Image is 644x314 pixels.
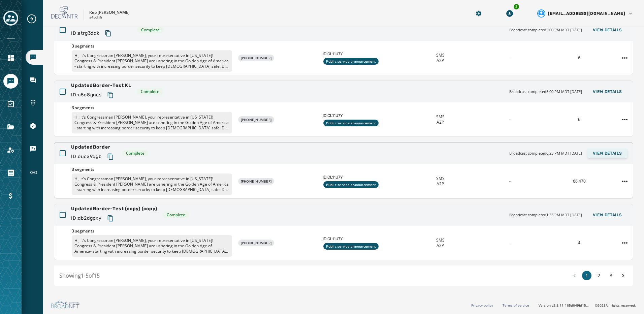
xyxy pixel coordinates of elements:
[619,176,630,187] button: UpdatedBorder action menu
[436,114,445,120] span: SMS
[473,7,485,20] button: Manage global settings
[548,11,625,16] span: [EMAIL_ADDRESS][DOMAIN_NAME]
[126,151,144,156] span: Complete
[26,96,43,111] a: Navigate to Sending Numbers
[478,55,542,61] div: -
[535,7,636,20] button: User settings
[552,303,589,308] span: v2.5.11_165d649fd1592c218755210ebffa1e5a55c3084e
[102,27,114,39] button: Copy text to clipboard
[587,25,627,35] button: View Details
[437,120,444,125] span: A2P
[104,151,117,163] button: Copy text to clipboard
[89,15,102,20] p: a4pdijfr
[595,303,636,308] span: © 2025 All rights reserved.
[72,50,232,72] p: Hi, it's Congressman [PERSON_NAME], your representative in [US_STATE]! Congress & President [PERS...
[71,82,131,89] span: UpdatedBorder-Test KL
[72,174,232,195] p: Hi, it's Congressman [PERSON_NAME], your representative in [US_STATE]! Congress & President [PERS...
[587,149,627,158] button: View Details
[72,167,232,172] span: 3 segments
[3,188,18,203] a: Navigate to Billing
[26,13,42,24] button: Expand sub nav menu
[3,165,18,180] a: Navigate to Orders
[3,97,18,112] a: Navigate to Surveys
[547,55,611,61] div: 6
[71,215,102,222] span: ID: db2dgpxy
[104,212,117,224] button: Copy text to clipboard
[323,51,403,57] span: ID: CL11U7Y
[504,7,516,20] button: Download Menu
[509,89,582,95] span: Broadcast completed 5:00 PM MDT [DATE]
[547,117,611,122] div: 6
[509,151,582,156] span: Broadcast completed 6:25 PM MDT [DATE]
[141,89,159,94] span: Complete
[71,92,102,98] span: ID: u5o8gnes
[323,113,403,118] span: ID: CL11U7Y
[323,120,379,126] div: Public service announcement
[436,238,445,243] span: SMS
[587,210,627,220] button: View Details
[619,114,630,125] button: UpdatedBorder-Test KL action menu
[323,236,403,242] span: ID: CL11U7Y
[509,27,582,33] span: Broadcast completed 5:00 PM MDT [DATE]
[323,58,379,65] div: Public service announcement
[478,117,542,122] div: -
[3,74,18,89] a: Navigate to Messaging
[323,181,379,188] div: Public service announcement
[72,235,232,257] p: Hi, it's Congressman [PERSON_NAME], your representative in [US_STATE]! Congress & President [PERS...
[606,271,616,280] button: 3
[323,243,379,250] div: Public service announcement
[437,243,444,248] span: A2P
[513,3,520,10] div: 3
[3,120,18,134] a: Navigate to Files
[104,89,117,101] button: Copy text to clipboard
[594,271,604,280] button: 2
[436,53,445,58] span: SMS
[238,178,275,185] div: [PHONE_NUMBER]
[72,112,232,133] p: Hi, it's Congressman [PERSON_NAME], your representative in [US_STATE]! Congress & President [PERS...
[238,116,275,123] div: [PHONE_NUMBER]
[72,228,232,234] span: 3 segments
[436,176,445,181] span: SMS
[3,51,18,66] a: Navigate to Home
[547,179,611,184] div: 66,470
[619,238,630,248] button: UpdatedBorder-Test (copy) (copy) action menu
[587,87,627,96] button: View Details
[72,105,232,111] span: 3 segments
[593,89,622,94] span: View Details
[89,10,130,15] p: Rep [PERSON_NAME]
[503,303,529,308] a: Terms of service
[26,50,43,65] a: Navigate to Broadcasts
[238,55,275,61] div: [PHONE_NUMBER]
[71,144,117,151] span: UpdatedBorder
[26,164,43,181] a: Navigate to Short Links
[323,175,403,180] span: ID: CL11U7Y
[141,27,160,33] span: Complete
[26,73,43,88] a: Navigate to Inbox
[582,271,591,280] button: 1
[547,240,611,246] div: 4
[167,212,185,218] span: Complete
[437,181,444,187] span: A2P
[471,303,493,308] a: Privacy policy
[539,303,589,308] span: Version
[26,142,43,156] a: Navigate to Keywords & Responders
[593,151,622,156] span: View Details
[509,212,582,218] span: Broadcast completed 1:33 PM MDT [DATE]
[238,240,275,246] div: [PHONE_NUMBER]
[478,179,542,184] div: -
[593,212,622,218] span: View Details
[619,53,630,63] button: UpdatedBorder-Test AL action menu
[72,43,232,49] span: 3 segments
[26,119,43,133] a: Navigate to 10DLC Registration
[71,30,99,37] span: ID: atrg3dqk
[593,27,622,33] span: View Details
[71,206,157,212] span: UpdatedBorder-Test (copy) (copy)
[3,143,18,157] a: Navigate to Account
[59,272,100,279] span: Showing 1 - 5 of 15
[3,11,18,26] button: Toggle account select drawer
[71,153,102,160] span: ID: oucx9qgb
[478,240,542,246] div: -
[437,58,444,63] span: A2P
